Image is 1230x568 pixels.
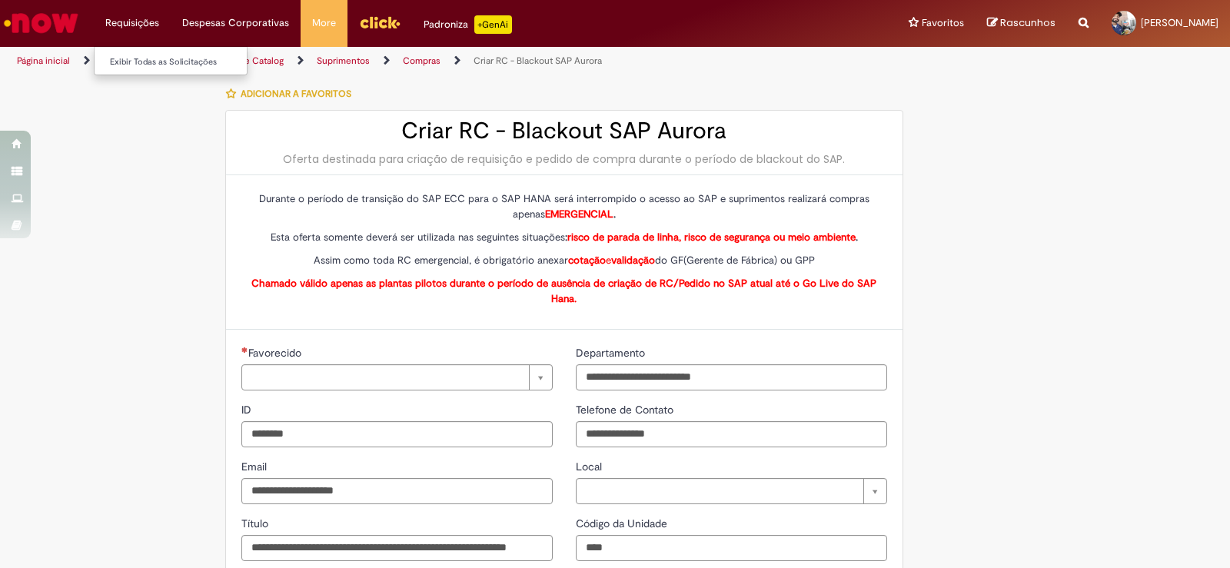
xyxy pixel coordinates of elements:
button: Adicionar a Favoritos [225,78,360,110]
span: Título [241,517,271,530]
a: Limpar campo Favorecido [241,364,553,390]
span: [PERSON_NAME] [1141,16,1218,29]
a: Criar RC - Blackout SAP Aurora [474,55,602,67]
a: Suprimentos [317,55,370,67]
a: Limpar campo Local [576,478,887,504]
span: Despesas Corporativas [182,15,289,31]
span: Durante o período de transição do SAP ECC para o SAP HANA será interrompido o acesso ao SAP e sup... [259,192,869,221]
a: Compras [403,55,440,67]
span: Necessários [241,347,248,353]
span: Departamento [576,346,648,360]
a: Página inicial [17,55,70,67]
ul: Trilhas de página [12,47,809,75]
strong: . [545,208,616,221]
a: Exibir Todas as Solicitações [95,54,264,71]
img: click_logo_yellow_360x200.png [359,11,401,34]
span: Esta oferta somente deverá ser utilizada nas seguintes situações [271,231,858,244]
input: Código da Unidade [576,535,887,561]
span: Assim como toda RC emergencial, é obrigatório anexar do GF(Gerente de Fábrica) ou GPP [314,254,815,267]
span: ID [241,403,254,417]
span: Requisições [105,15,159,31]
strong: validação [611,254,655,267]
h2: Criar RC - Blackout SAP Aurora [241,118,887,144]
span: Favoritos [922,15,964,31]
span: e [568,254,655,267]
span: Email [241,460,270,473]
div: Oferta destinada para criação de requisição e pedido de compra durante o período de blackout do SAP. [241,151,887,167]
strong: Chamado válido apenas as plantas pilotos durante o período de ausência de criação de RC/Pedido no... [251,277,876,305]
input: Departamento [576,364,887,390]
span: Necessários - Favorecido [248,346,304,360]
a: Rascunhos [987,16,1055,31]
input: Telefone de Contato [576,421,887,447]
span: Adicionar a Favoritos [241,88,351,100]
span: risco de parada de linha, risco de segurança ou meio ambiente [567,231,856,244]
input: Email [241,478,553,504]
span: EMERGENCIAL [545,208,613,221]
span: Local [576,460,605,473]
span: More [312,15,336,31]
ul: Requisições [94,46,248,75]
strong: : . [565,231,858,244]
span: Rascunhos [1000,15,1055,30]
input: Título [241,535,553,561]
img: ServiceNow [2,8,81,38]
a: Service Catalog [218,55,284,67]
div: Padroniza [424,15,512,34]
p: +GenAi [474,15,512,34]
span: Telefone de Contato [576,403,676,417]
input: ID [241,421,553,447]
strong: cotação [568,254,606,267]
span: Código da Unidade [576,517,670,530]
